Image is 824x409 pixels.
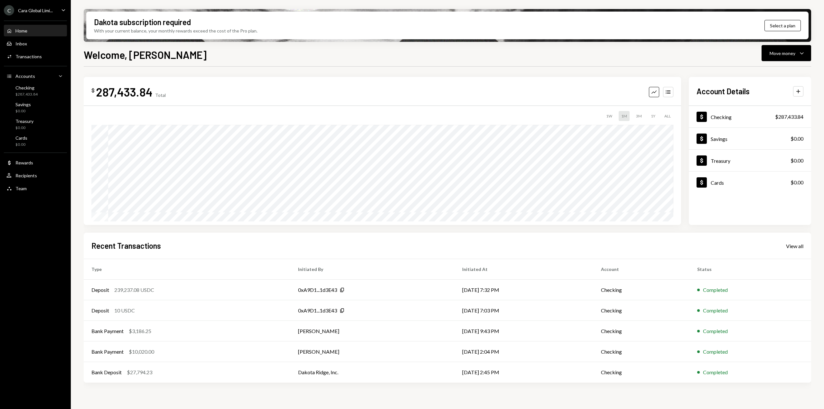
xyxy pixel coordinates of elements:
td: [PERSON_NAME] [290,321,454,341]
div: Completed [703,307,728,314]
td: [DATE] 7:03 PM [454,300,593,321]
td: Dakota Ridge, Inc. [290,362,454,383]
a: Checking$287,433.84 [689,106,811,127]
div: Total [155,92,166,98]
div: Dakota subscription required [94,17,191,27]
div: $ [91,87,95,94]
div: $287,433.84 [15,92,38,97]
div: Bank Payment [91,327,124,335]
a: Home [4,25,67,36]
div: Completed [703,286,728,294]
div: Rewards [15,160,33,165]
div: Cara Global Limi... [18,8,53,13]
div: 1Y [648,111,658,121]
div: Move money [770,50,795,57]
div: 239,237.08 USDC [114,286,154,294]
div: Completed [703,368,728,376]
div: $10,020.00 [129,348,154,356]
div: Treasury [15,118,33,124]
a: Cards$0.00 [4,133,67,149]
td: Checking [593,300,689,321]
h1: Welcome, [PERSON_NAME] [84,48,207,61]
a: Recipients [4,170,67,181]
div: Treasury [711,158,730,164]
div: Cards [15,135,27,141]
div: Savings [711,136,727,142]
div: $0.00 [15,125,33,131]
div: Checking [15,85,38,90]
th: Initiated At [454,259,593,280]
div: Transactions [15,54,42,59]
td: [DATE] 7:32 PM [454,280,593,300]
h2: Account Details [697,86,750,97]
td: Checking [593,362,689,383]
div: Completed [703,348,728,356]
a: Cards$0.00 [689,172,811,193]
a: View all [786,242,803,249]
td: Checking [593,321,689,341]
div: 3M [633,111,644,121]
div: Inbox [15,41,27,46]
td: [DATE] 2:04 PM [454,341,593,362]
div: Team [15,186,27,191]
a: Savings$0.00 [689,128,811,149]
a: Savings$0.00 [4,100,67,115]
div: $0.00 [791,157,803,164]
th: Account [593,259,689,280]
div: Accounts [15,73,35,79]
button: Select a plan [764,20,801,31]
div: 1W [604,111,615,121]
div: 1M [619,111,630,121]
th: Status [689,259,811,280]
div: Completed [703,327,728,335]
button: Move money [762,45,811,61]
a: Transactions [4,51,67,62]
div: 0xA9D1...1d3E43 [298,286,337,294]
div: Bank Deposit [91,368,122,376]
div: View all [786,243,803,249]
a: Rewards [4,157,67,168]
div: $287,433.84 [775,113,803,121]
div: Recipients [15,173,37,178]
h2: Recent Transactions [91,240,161,251]
a: Treasury$0.00 [4,116,67,132]
a: Treasury$0.00 [689,150,811,171]
td: Checking [593,341,689,362]
a: Team [4,182,67,194]
td: [DATE] 9:43 PM [454,321,593,341]
div: Bank Payment [91,348,124,356]
div: Home [15,28,27,33]
div: 10 USDC [114,307,135,314]
th: Initiated By [290,259,454,280]
th: Type [84,259,290,280]
div: With your current balance, your monthly rewards exceed the cost of the Pro plan. [94,27,257,34]
div: $27,794.23 [127,368,152,376]
div: $0.00 [791,179,803,186]
td: [DATE] 2:45 PM [454,362,593,383]
a: Accounts [4,70,67,82]
div: 0xA9D1...1d3E43 [298,307,337,314]
td: [PERSON_NAME] [290,341,454,362]
div: 287,433.84 [96,85,153,99]
a: Checking$287,433.84 [4,83,67,98]
div: Deposit [91,286,109,294]
div: Cards [711,180,724,186]
div: $3,186.25 [129,327,151,335]
div: ALL [662,111,673,121]
div: $0.00 [15,142,27,147]
div: C [4,5,14,15]
div: $0.00 [15,108,31,114]
div: Deposit [91,307,109,314]
div: Savings [15,102,31,107]
div: Checking [711,114,732,120]
a: Inbox [4,38,67,49]
td: Checking [593,280,689,300]
div: $0.00 [791,135,803,143]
